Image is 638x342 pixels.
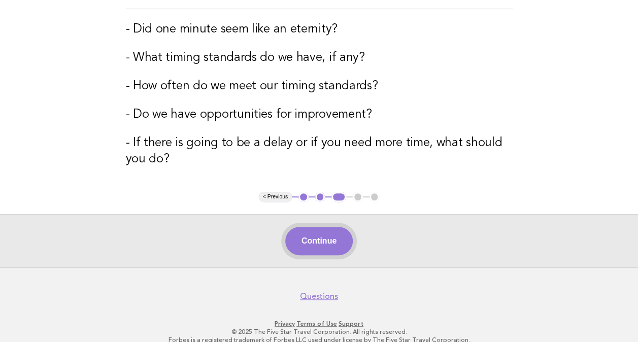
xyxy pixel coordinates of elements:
[298,192,309,202] button: 1
[126,107,513,123] h3: - Do we have opportunities for improvement?
[315,192,325,202] button: 2
[331,192,346,202] button: 3
[296,320,337,327] a: Terms of Use
[126,21,513,38] h3: - Did one minute seem like an eternity?
[126,78,513,94] h3: - How often do we meet our timing standards?
[126,135,513,167] h3: - If there is going to be a delay or if you need more time, what should you do?
[126,50,513,66] h3: - What timing standards do we have, if any?
[259,192,292,202] button: < Previous
[275,320,295,327] a: Privacy
[14,328,624,336] p: © 2025 The Five Star Travel Corporation. All rights reserved.
[300,291,338,301] a: Questions
[14,320,624,328] p: · ·
[339,320,363,327] a: Support
[285,227,353,255] button: Continue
